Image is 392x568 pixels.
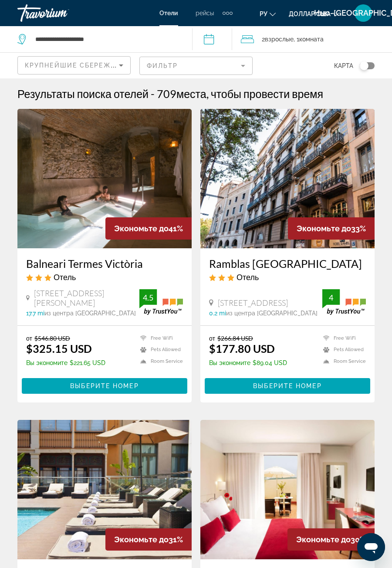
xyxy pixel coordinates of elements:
p: $221.65 USD [26,359,105,366]
iframe: Кнопка запуска окна обмена сообщениями [357,533,385,561]
button: Дополнительные элементы навигации [223,6,233,20]
img: trustyou-badge.svg [139,289,183,315]
del: $266.84 USD [217,335,253,342]
a: Выберите номер [205,380,370,389]
a: Травориум [17,2,105,24]
img: Hotel image [200,420,375,559]
ins: $325.15 USD [26,342,92,355]
img: Hotel image [200,109,375,248]
span: Экономьте до [297,224,351,233]
div: 4.5 [139,292,157,303]
del: $546.80 USD [34,335,70,342]
button: Filter [139,56,253,75]
span: 17.7 mi [26,310,44,317]
a: рейсы [196,10,214,17]
span: Отель [237,272,259,282]
span: Вы экономите [209,359,250,366]
div: 4 [322,292,340,303]
span: от [209,335,215,342]
ins: $177.80 USD [209,342,275,355]
li: Free WiFi [136,335,183,342]
span: Отель [54,272,76,282]
a: Balneari Termes Victòria [26,257,183,270]
li: Free WiFi [319,335,366,342]
h2: 709 [157,87,323,100]
li: Pets Allowed [136,346,183,354]
a: Ramblas [GEOGRAPHIC_DATA] [209,257,366,270]
span: Экономьте до [296,535,351,544]
button: Выберите номер [205,378,370,394]
span: из центра [GEOGRAPHIC_DATA] [44,310,136,317]
button: Изменить валюту [289,7,339,20]
div: 41% [105,217,192,240]
button: Toggle map [353,62,375,70]
span: карта [334,60,353,72]
button: Travelers: 2 adults, 0 children [232,26,392,52]
li: Room Service [319,358,366,365]
span: - [151,87,155,100]
button: Меню пользователя [352,4,375,22]
span: из центра [GEOGRAPHIC_DATA] [226,310,318,317]
span: от [26,335,32,342]
a: Отели [159,10,178,17]
span: [STREET_ADDRESS][PERSON_NAME] [34,288,139,308]
div: 33% [288,217,375,240]
font: доллар США [289,10,331,17]
a: Выберите номер [22,380,187,389]
img: Hotel image [17,420,192,559]
span: Комната [299,36,324,43]
li: Pets Allowed [319,346,366,354]
span: Выберите номер [70,382,139,389]
span: Крупнейшие сбережения [25,62,131,69]
button: Check-in date: Dec 7, 2025 Check-out date: Dec 9, 2025 [192,26,232,52]
button: Выберите номер [22,378,187,394]
h1: Результаты поиска отелей [17,87,149,100]
span: Взрослые [265,36,294,43]
div: 3 star Hotel [209,272,366,282]
span: Экономьте до [114,535,169,544]
img: trustyou-badge.svg [322,289,366,315]
p: $89.04 USD [209,359,287,366]
span: 0.2 mi [209,310,226,317]
span: Выберите номер [253,382,321,389]
span: 2 [262,33,294,45]
mat-select: Sort by [25,60,123,71]
img: Hotel image [17,109,192,248]
span: Экономьте до [114,224,169,233]
font: ру [260,10,267,17]
span: Вы экономите [26,359,68,366]
span: места, чтобы провести время [176,87,323,100]
span: [STREET_ADDRESS] [218,298,288,308]
div: 3 star Hotel [26,272,183,282]
div: 30% [287,528,375,551]
div: 31% [105,528,192,551]
li: Room Service [136,358,183,365]
button: Изменить язык [260,7,276,20]
span: , 1 [294,33,324,45]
